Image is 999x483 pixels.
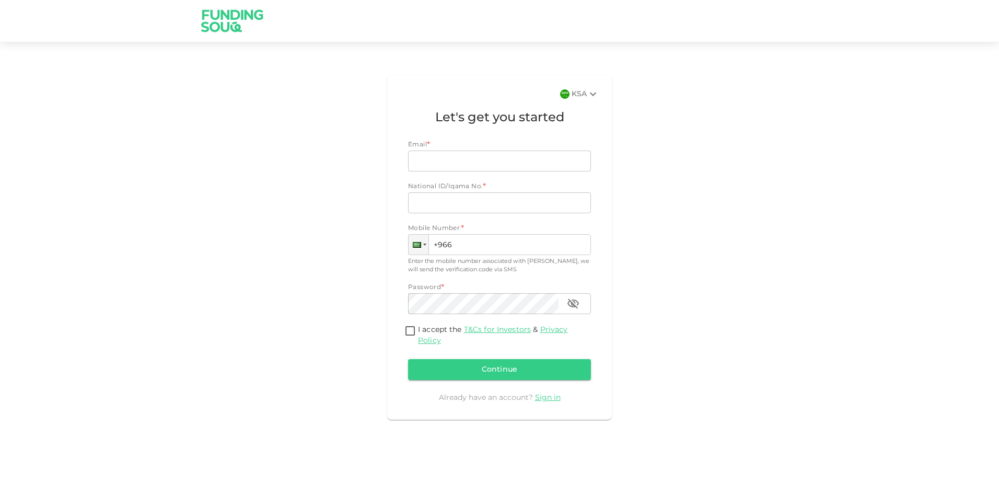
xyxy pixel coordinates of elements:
[572,88,599,100] div: KSA
[418,326,567,344] a: Privacy Policy
[408,142,427,148] span: Email
[402,325,418,339] span: termsConditionsForInvestmentsAccepted
[408,234,591,255] input: 1 (702) 123-4567
[408,192,591,213] input: nationalId
[560,89,570,99] img: flag-sa.b9a346574cdc8950dd34b50780441f57.svg
[408,224,460,234] span: Mobile Number
[408,183,483,190] span: National ID/Iqama No.
[535,394,561,401] a: Sign in
[464,326,531,333] a: T&Cs for Investors
[408,284,441,291] span: Password
[408,359,591,380] button: Continue
[408,151,579,171] input: email
[409,235,428,255] div: Saudi Arabia: + 966
[418,326,567,344] span: I accept the &
[408,293,559,314] input: password
[408,393,591,403] div: Already have an account?
[408,257,591,274] div: Enter the mobile number associated with [PERSON_NAME], we will send the verification code via SMS
[408,109,591,128] h1: Let's get you started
